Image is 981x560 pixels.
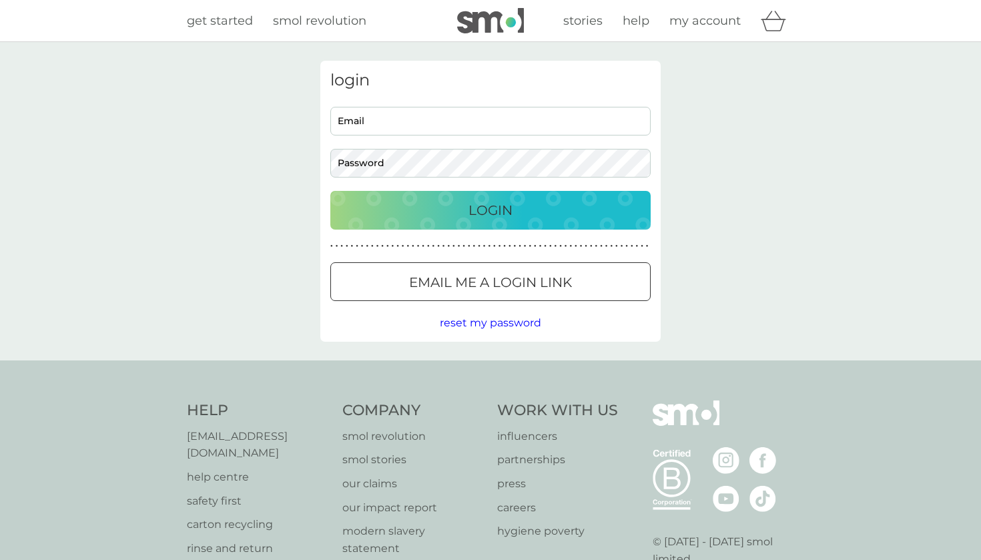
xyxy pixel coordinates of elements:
[585,243,587,250] p: ●
[653,400,719,446] img: smol
[539,243,542,250] p: ●
[336,243,338,250] p: ●
[497,400,618,421] h4: Work With Us
[615,243,618,250] p: ●
[447,243,450,250] p: ●
[396,243,399,250] p: ●
[600,243,603,250] p: ●
[646,243,649,250] p: ●
[555,243,557,250] p: ●
[330,243,333,250] p: ●
[580,243,583,250] p: ●
[563,13,603,28] span: stories
[563,11,603,31] a: stories
[342,451,484,469] a: smol stories
[534,243,537,250] p: ●
[351,243,354,250] p: ●
[559,243,562,250] p: ●
[621,243,623,250] p: ●
[524,243,527,250] p: ●
[187,11,253,31] a: get started
[761,7,794,34] div: basket
[605,243,608,250] p: ●
[427,243,430,250] p: ●
[623,13,649,28] span: help
[497,523,618,540] p: hygiene poverty
[590,243,593,250] p: ●
[187,516,329,533] p: carton recycling
[432,243,435,250] p: ●
[749,447,776,474] img: visit the smol Facebook page
[509,243,511,250] p: ●
[330,262,651,301] button: Email me a login link
[488,243,490,250] p: ●
[342,523,484,557] a: modern slavery statement
[366,243,368,250] p: ●
[749,485,776,512] img: visit the smol Tiktok page
[342,499,484,517] a: our impact report
[187,428,329,462] a: [EMAIL_ADDRESS][DOMAIN_NAME]
[381,243,384,250] p: ●
[187,400,329,421] h4: Help
[575,243,577,250] p: ●
[514,243,517,250] p: ●
[713,485,739,512] img: visit the smol Youtube page
[503,243,506,250] p: ●
[342,400,484,421] h4: Company
[669,13,741,28] span: my account
[462,243,465,250] p: ●
[473,243,476,250] p: ●
[402,243,404,250] p: ●
[636,243,639,250] p: ●
[457,8,524,33] img: smol
[409,272,572,293] p: Email me a login link
[493,243,496,250] p: ●
[187,493,329,510] a: safety first
[468,243,470,250] p: ●
[342,428,484,445] a: smol revolution
[565,243,567,250] p: ●
[417,243,420,250] p: ●
[519,243,521,250] p: ●
[499,243,501,250] p: ●
[529,243,531,250] p: ●
[641,243,643,250] p: ●
[595,243,598,250] p: ●
[187,540,329,557] a: rinse and return
[392,243,394,250] p: ●
[478,243,480,250] p: ●
[549,243,552,250] p: ●
[483,243,486,250] p: ●
[406,243,409,250] p: ●
[497,428,618,445] a: influencers
[330,71,651,90] h3: login
[458,243,460,250] p: ●
[631,243,633,250] p: ●
[342,475,484,493] a: our claims
[497,451,618,469] p: partnerships
[452,243,455,250] p: ●
[713,447,739,474] img: visit the smol Instagram page
[440,316,541,329] span: reset my password
[440,314,541,332] button: reset my password
[273,11,366,31] a: smol revolution
[187,469,329,486] a: help centre
[569,243,572,250] p: ●
[442,243,445,250] p: ●
[497,475,618,493] a: press
[610,243,613,250] p: ●
[497,499,618,517] a: careers
[340,243,343,250] p: ●
[625,243,628,250] p: ●
[412,243,414,250] p: ●
[330,191,651,230] button: Login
